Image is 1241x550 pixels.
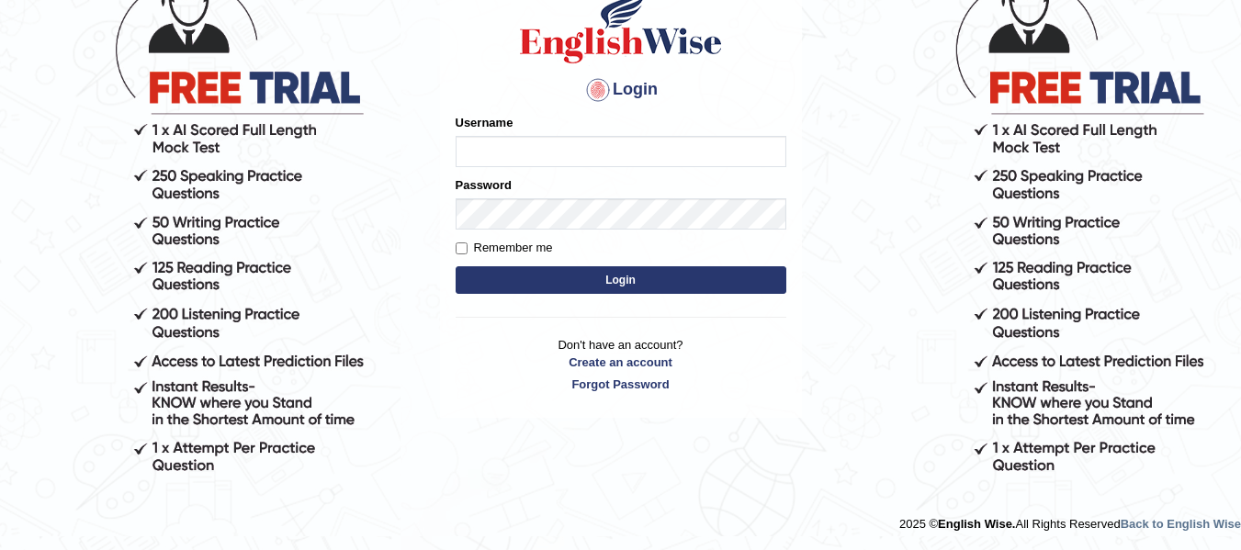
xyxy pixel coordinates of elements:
a: Create an account [456,354,786,371]
label: Username [456,114,513,131]
h4: Login [456,75,786,105]
button: Login [456,266,786,294]
a: Forgot Password [456,376,786,393]
strong: English Wise. [938,517,1015,531]
label: Remember me [456,239,553,257]
a: Back to English Wise [1121,517,1241,531]
p: Don't have an account? [456,336,786,393]
label: Password [456,176,512,194]
input: Remember me [456,242,468,254]
div: 2025 © All Rights Reserved [899,506,1241,533]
